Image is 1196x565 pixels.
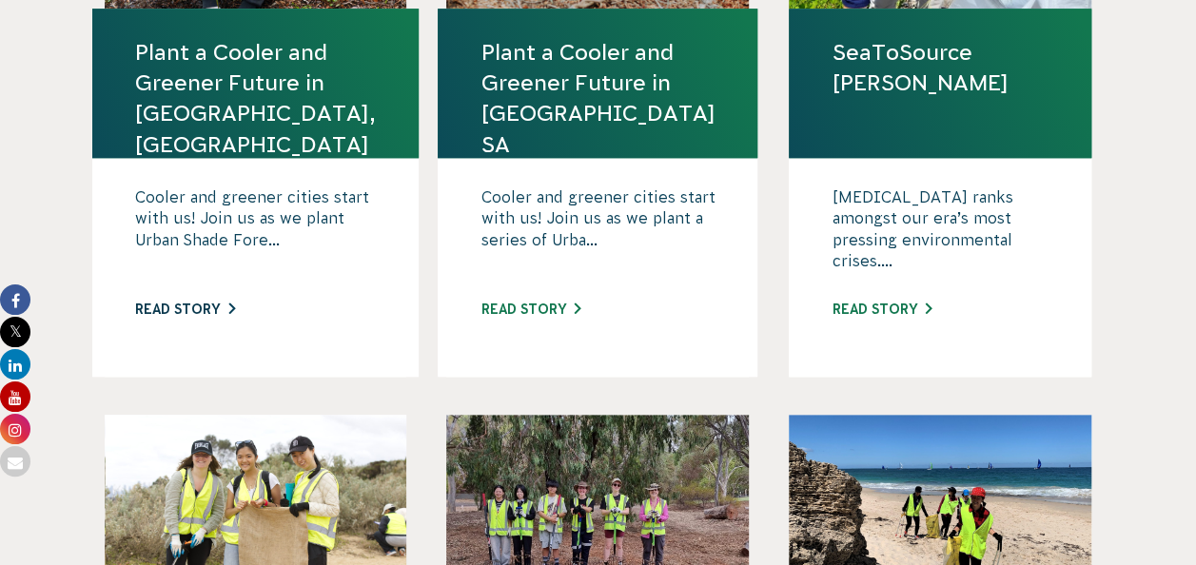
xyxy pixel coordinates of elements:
a: SeaToSource [PERSON_NAME] [832,37,1049,98]
a: Read story [832,302,931,317]
a: Plant a Cooler and Greener Future in [GEOGRAPHIC_DATA] SA [480,37,715,160]
a: Read story [135,302,235,317]
a: Plant a Cooler and Greener Future in [GEOGRAPHIC_DATA], [GEOGRAPHIC_DATA] [135,37,376,160]
p: Cooler and greener cities start with us! Join us as we plant Urban Shade Fore... [135,186,376,282]
p: Cooler and greener cities start with us! Join us as we plant a series of Urba... [480,186,715,282]
p: [MEDICAL_DATA] ranks amongst our era’s most pressing environmental crises.... [832,186,1049,282]
a: Read story [480,302,580,317]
